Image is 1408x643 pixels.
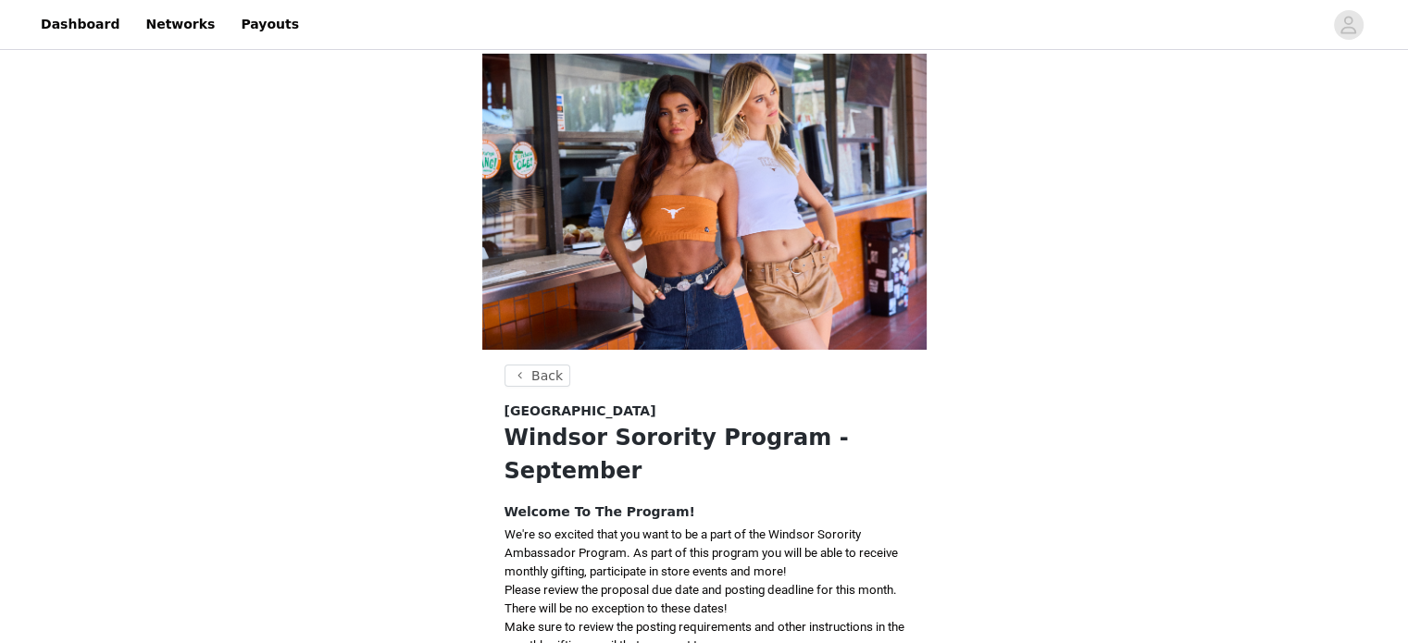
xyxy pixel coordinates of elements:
span: [GEOGRAPHIC_DATA] [505,402,656,421]
h1: Windsor Sorority Program - September [505,421,904,488]
div: avatar [1339,10,1357,40]
a: Networks [134,4,226,45]
a: Payouts [230,4,310,45]
img: campaign image [482,54,927,350]
span: We're so excited that you want to be a part of the Windsor Sorority Ambassador Program. As part o... [505,527,898,578]
span: Please review the proposal due date and posting deadline for this month. There will be no excepti... [505,583,897,615]
h4: Welcome To The Program! [505,502,904,522]
a: Dashboard [30,4,131,45]
button: Back [505,365,571,387]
